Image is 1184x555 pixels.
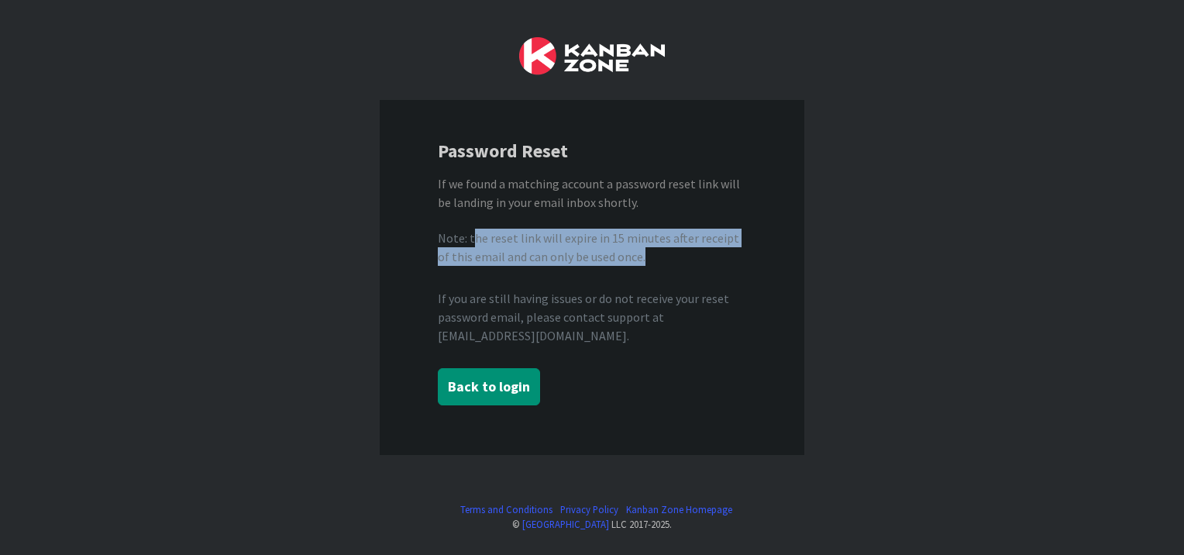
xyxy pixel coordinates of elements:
img: Kanban Zone [519,37,665,75]
div: Note: the reset link will expire in 15 minutes after receipt of this email and can only be used o... [438,229,746,266]
a: Kanban Zone Homepage [626,502,732,517]
div: If you are still having issues or do not receive your reset password email, please contact suppor... [438,289,746,345]
a: [GEOGRAPHIC_DATA] [522,518,609,530]
div: © LLC 2017- 2025 . [453,517,732,532]
a: Terms and Conditions [460,502,552,517]
div: If we found a matching account a password reset link will be landing in your email inbox shortly. [438,174,746,212]
a: Privacy Policy [560,502,618,517]
button: Back to login [438,368,540,405]
b: Password Reset [438,139,568,163]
